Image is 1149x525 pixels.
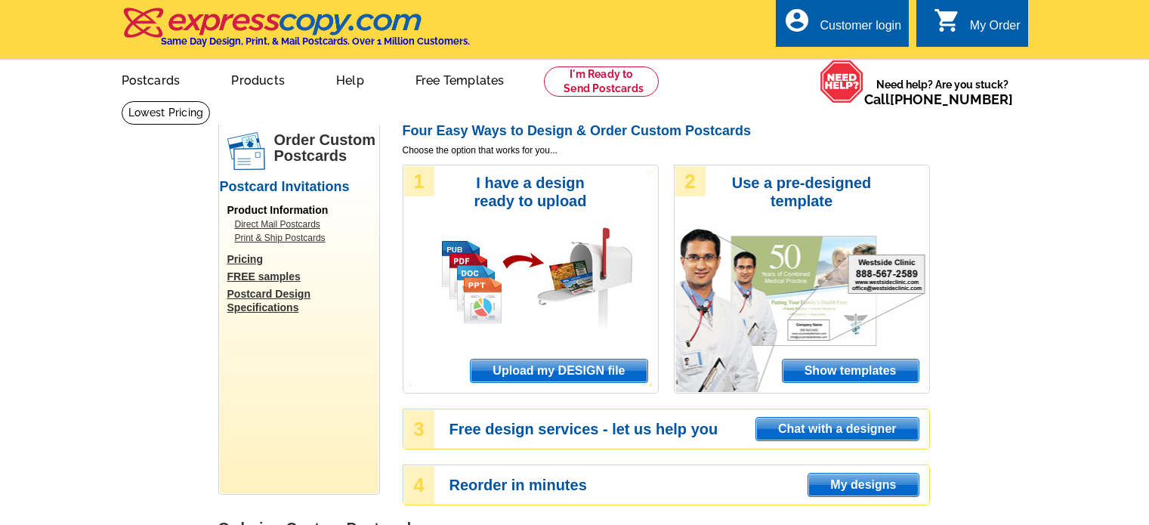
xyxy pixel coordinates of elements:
[449,422,928,436] h3: Free design services - let us help you
[227,270,378,283] a: FREE samples
[471,360,647,382] span: Upload my DESIGN file
[227,252,378,266] a: Pricing
[312,61,388,97] a: Help
[890,91,1013,107] a: [PHONE_NUMBER]
[782,359,919,383] a: Show templates
[808,474,918,496] span: My designs
[207,61,309,97] a: Products
[391,61,529,97] a: Free Templates
[864,91,1013,107] span: Call
[404,410,434,448] div: 3
[235,231,371,245] a: Print & Ship Postcards
[274,132,378,164] h1: Order Custom Postcards
[724,174,879,210] h3: Use a pre-designed template
[864,77,1021,107] span: Need help? Are you stuck?
[934,17,1021,36] a: shopping_cart My Order
[220,179,378,196] h2: Postcard Invitations
[122,18,470,47] a: Same Day Design, Print, & Mail Postcards. Over 1 Million Customers.
[227,132,265,170] img: postcards.png
[227,204,329,216] span: Product Information
[820,60,864,103] img: help
[783,17,901,36] a: account_circle Customer login
[808,473,919,497] a: My designs
[783,7,811,34] i: account_circle
[449,478,928,492] h3: Reorder in minutes
[161,36,470,47] h4: Same Day Design, Print, & Mail Postcards. Over 1 Million Customers.
[756,418,918,440] span: Chat with a designer
[403,123,930,140] h2: Four Easy Ways to Design & Order Custom Postcards
[675,166,706,196] div: 2
[404,466,434,504] div: 4
[235,218,371,231] a: Direct Mail Postcards
[404,166,434,196] div: 1
[470,359,647,383] a: Upload my DESIGN file
[970,19,1021,40] div: My Order
[934,7,961,34] i: shopping_cart
[783,360,919,382] span: Show templates
[755,417,919,441] a: Chat with a designer
[453,174,608,210] h3: I have a design ready to upload
[403,144,930,157] span: Choose the option that works for you...
[820,19,901,40] div: Customer login
[227,287,378,314] a: Postcard Design Specifications
[97,61,205,97] a: Postcards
